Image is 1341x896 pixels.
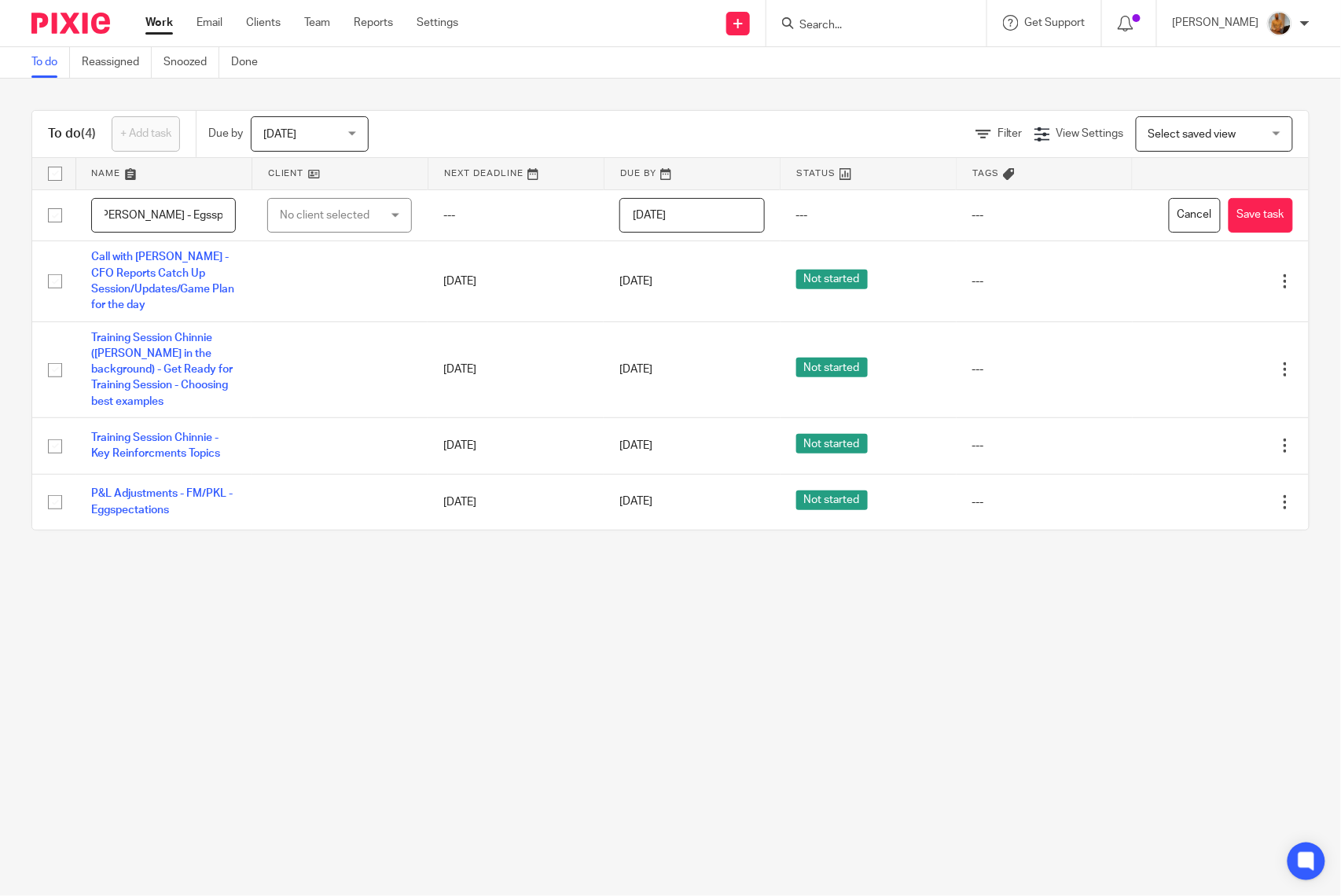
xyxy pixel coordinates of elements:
span: [DATE] [619,364,652,375]
a: Snoozed [163,47,219,78]
a: Done [231,47,270,78]
a: + Add task [112,116,180,152]
span: [DATE] [619,497,652,508]
p: Due by [208,126,243,141]
span: Not started [796,490,868,510]
td: [DATE] [428,418,604,474]
a: Work [145,15,173,31]
a: P&L Adjustments - FM/PKL - Eggspectations [91,488,233,515]
a: To do [31,47,70,78]
div: --- [972,494,1117,510]
h1: To do [48,126,96,142]
td: --- [781,189,957,241]
input: Search [798,19,939,33]
span: Not started [796,358,868,377]
span: [DATE] [619,276,652,287]
img: Pixie [31,13,110,34]
a: Call with [PERSON_NAME] - CFO Reports Catch Up Session/Updates/Game Plan for the day [91,252,234,310]
span: View Settings [1056,128,1124,139]
span: (4) [81,127,96,140]
td: [DATE] [428,474,604,530]
div: --- [972,438,1117,454]
td: [DATE] [428,321,604,418]
span: Not started [796,434,868,454]
input: Pick a date [619,198,764,233]
a: Team [304,15,330,31]
td: --- [957,189,1133,241]
a: Reassigned [82,47,152,78]
a: Email [197,15,222,31]
span: Filter [997,128,1023,139]
a: Training Session Chinnie ([PERSON_NAME] in the background) - Get Ready for Training Session - Cho... [91,332,233,407]
button: Save task [1229,198,1293,233]
span: [DATE] [263,129,296,140]
span: Select saved view [1148,129,1236,140]
td: [DATE] [428,241,604,321]
span: Get Support [1025,17,1086,28]
a: Reports [354,15,393,31]
td: --- [428,189,604,241]
div: --- [972,362,1117,377]
span: [DATE] [619,440,652,451]
div: No client selected [280,199,385,232]
div: --- [972,274,1117,289]
span: Not started [796,270,868,289]
a: Settings [417,15,458,31]
button: Cancel [1169,198,1221,233]
img: 1234.JPG [1267,11,1292,36]
a: Training Session Chinnie - Key Reinforcments Topics [91,432,220,459]
p: [PERSON_NAME] [1173,15,1259,31]
input: Task name [91,198,236,233]
a: Clients [246,15,281,31]
span: Tags [972,169,999,178]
